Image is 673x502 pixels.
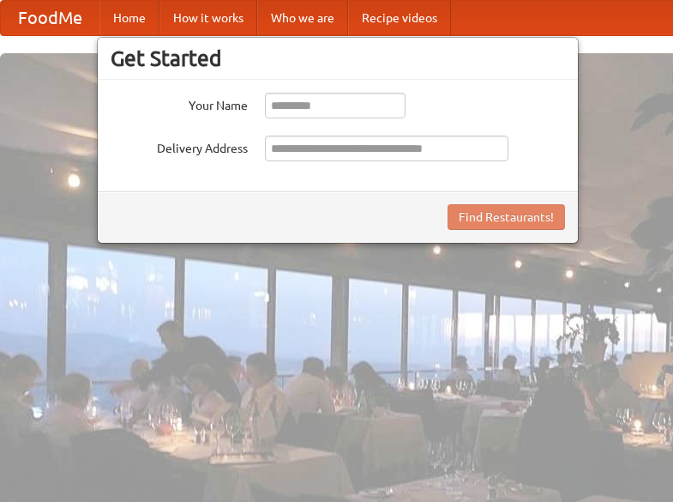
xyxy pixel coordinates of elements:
[159,1,257,35] a: How it works
[99,1,159,35] a: Home
[111,93,248,114] label: Your Name
[111,136,248,157] label: Delivery Address
[111,45,565,71] h3: Get Started
[448,204,565,230] button: Find Restaurants!
[348,1,451,35] a: Recipe videos
[257,1,348,35] a: Who we are
[1,1,99,35] a: FoodMe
